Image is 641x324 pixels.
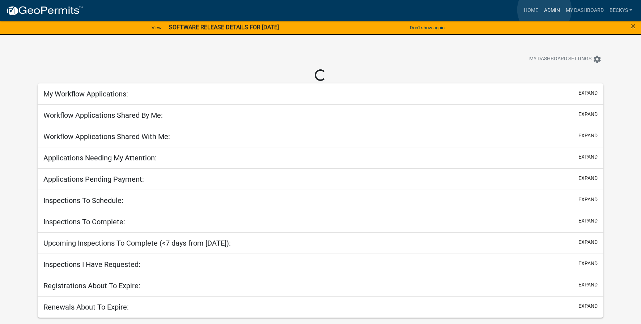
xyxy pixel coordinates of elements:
[631,22,636,30] button: Close
[631,21,636,31] span: ×
[43,217,125,226] h5: Inspections To Complete:
[43,239,231,247] h5: Upcoming Inspections To Complete (<7 days from [DATE]):
[43,260,140,269] h5: Inspections I Have Requested:
[529,55,591,64] span: My Dashboard Settings
[43,196,123,205] h5: Inspections To Schedule:
[43,281,140,290] h5: Registrations About To Expire:
[578,111,598,118] button: expand
[149,22,165,34] a: View
[169,24,279,31] strong: SOFTWARE RELEASE DETAILS FOR [DATE]
[578,174,598,182] button: expand
[43,90,128,98] h5: My Workflow Applications:
[578,132,598,139] button: expand
[43,132,170,141] h5: Workflow Applications Shared With Me:
[43,303,129,311] h5: Renewals About To Expire:
[523,52,607,66] button: My Dashboard Settingssettings
[578,153,598,161] button: expand
[578,238,598,246] button: expand
[578,302,598,310] button: expand
[407,22,447,34] button: Don't show again
[541,4,563,17] a: Admin
[578,281,598,289] button: expand
[43,111,163,120] h5: Workflow Applications Shared By Me:
[593,55,602,64] i: settings
[607,4,635,17] a: beckys
[521,4,541,17] a: Home
[578,196,598,203] button: expand
[563,4,607,17] a: My Dashboard
[578,217,598,225] button: expand
[43,175,144,183] h5: Applications Pending Payment:
[43,154,157,162] h5: Applications Needing My Attention:
[578,260,598,267] button: expand
[578,89,598,97] button: expand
